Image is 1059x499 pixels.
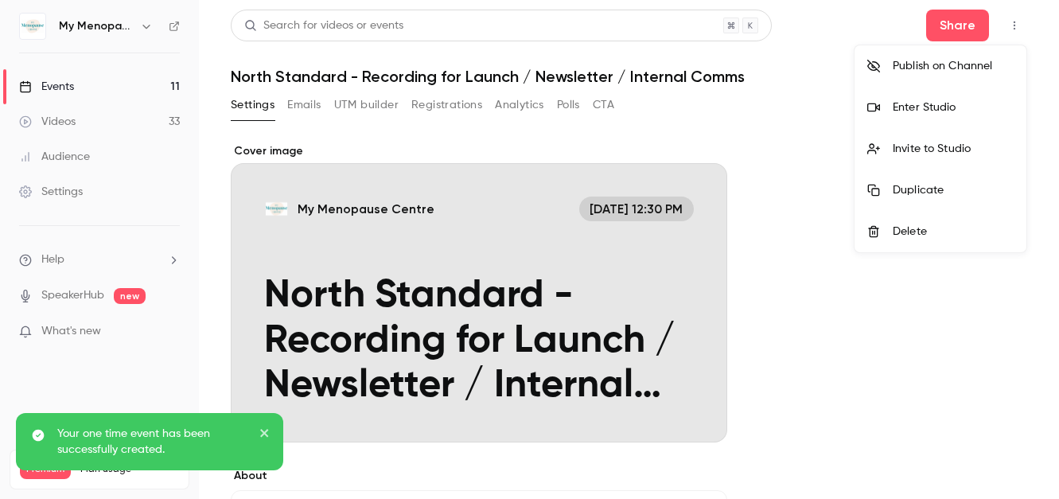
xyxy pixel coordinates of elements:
[259,426,271,445] button: close
[893,141,1014,157] div: Invite to Studio
[893,58,1014,74] div: Publish on Channel
[57,426,248,458] p: Your one time event has been successfully created.
[893,182,1014,198] div: Duplicate
[893,224,1014,240] div: Delete
[893,99,1014,115] div: Enter Studio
